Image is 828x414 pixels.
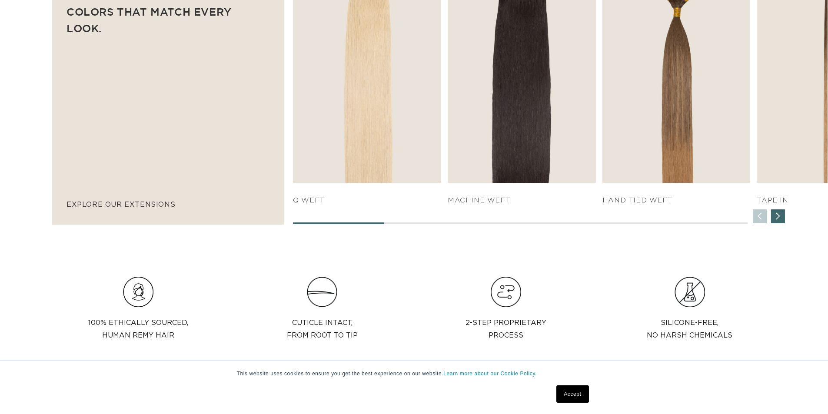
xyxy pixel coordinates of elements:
[675,277,705,307] img: Group.png
[307,277,337,307] img: Clip_path_group_11631e23-4577-42dd-b462-36179a27abaf.png
[491,277,521,307] img: Hair_Icon_e13bf847-e4cc-4568-9d64-78eb6e132bb2.png
[67,199,269,211] p: explore our extensions
[67,3,269,36] p: Colors that match every look.
[602,196,751,205] h4: HAND TIED WEFT
[123,277,153,307] img: Hair_Icon_a70f8c6f-f1c4-41e1-8dbd-f323a2e654e6.png
[443,371,537,377] a: Learn more about our Cookie Policy.
[556,385,589,403] a: Accept
[466,317,546,342] p: 2-step proprietary process
[287,317,358,342] p: Cuticle intact, from root to tip
[237,370,592,378] p: This website uses cookies to ensure you get the best experience on our website.
[647,317,732,342] p: Silicone-Free, No Harsh Chemicals
[293,196,441,205] h4: q weft
[448,196,596,205] h4: Machine Weft
[771,209,785,223] div: Next slide
[88,317,188,342] p: 100% Ethically sourced, Human Remy Hair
